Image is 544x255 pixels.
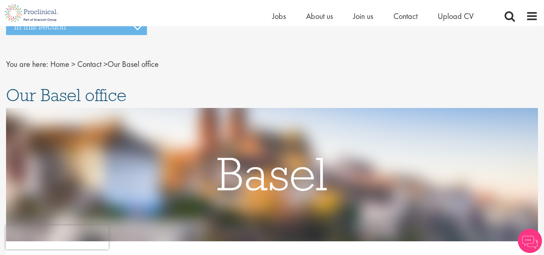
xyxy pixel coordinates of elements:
h3: In this section [6,18,147,35]
a: Upload CV [438,11,474,21]
a: Jobs [272,11,286,21]
span: You are here: [6,59,48,69]
a: breadcrumb link to Home [50,59,69,69]
span: > [103,59,108,69]
span: Our Basel office [6,84,126,106]
a: Contact [393,11,418,21]
img: Chatbot [518,229,542,253]
a: About us [306,11,333,21]
iframe: reCAPTCHA [6,225,109,249]
span: > [71,59,75,69]
a: breadcrumb link to Contact [77,59,101,69]
span: Our Basel office [50,59,159,69]
a: Join us [353,11,373,21]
